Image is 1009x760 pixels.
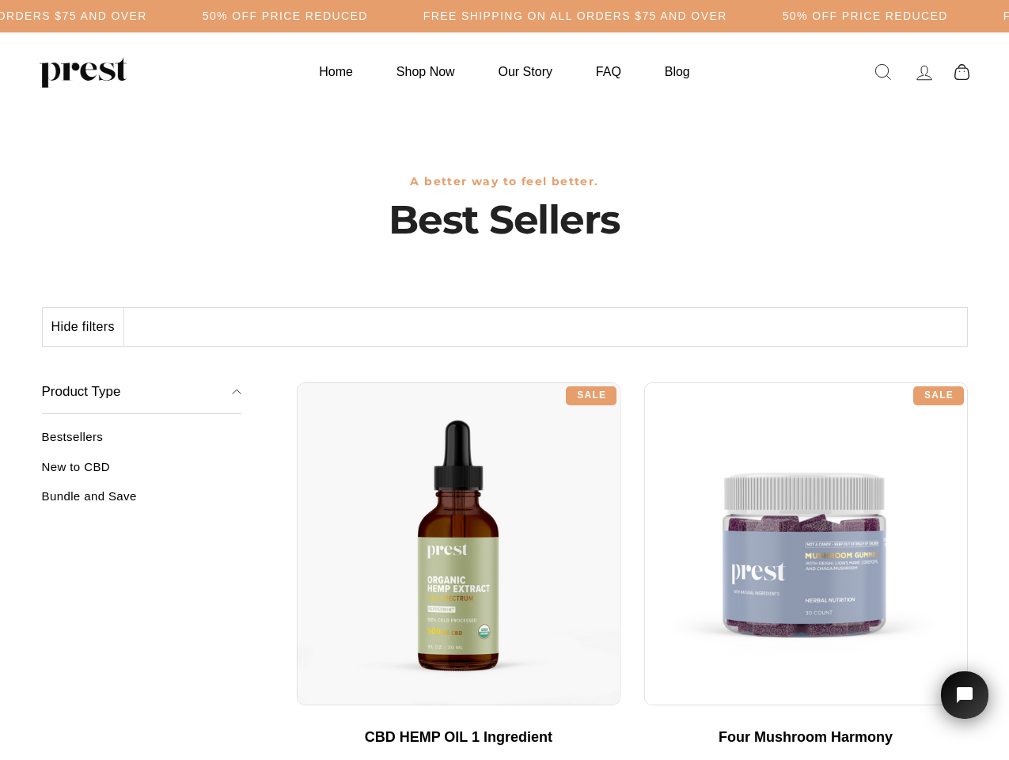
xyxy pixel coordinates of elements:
[479,56,572,87] a: Our Story
[42,489,242,515] a: Bundle and Save
[42,460,242,486] a: New to CBD
[783,9,948,23] h5: 50% OFF PRICE REDUCED
[299,56,709,87] ul: Primary
[203,9,368,23] h5: 50% OFF PRICE REDUCED
[566,386,616,405] div: Sale
[42,370,242,415] button: Product Type
[920,649,1009,760] iframe: Tidio Chat
[377,56,475,87] a: Shop Now
[299,56,373,87] a: Home
[645,56,710,87] a: Blog
[42,196,968,244] h1: Best Sellers
[660,729,952,747] div: Four Mushroom Harmony
[576,56,641,87] a: FAQ
[42,430,242,456] a: Bestsellers
[42,175,968,188] h3: A better way to feel better.
[40,56,127,88] img: PREST ORGANICS
[43,308,124,346] button: Hide filters
[913,386,964,405] div: Sale
[313,729,605,747] div: CBD HEMP OIL 1 Ingredient
[423,9,727,23] h5: Free Shipping on all orders $75 and over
